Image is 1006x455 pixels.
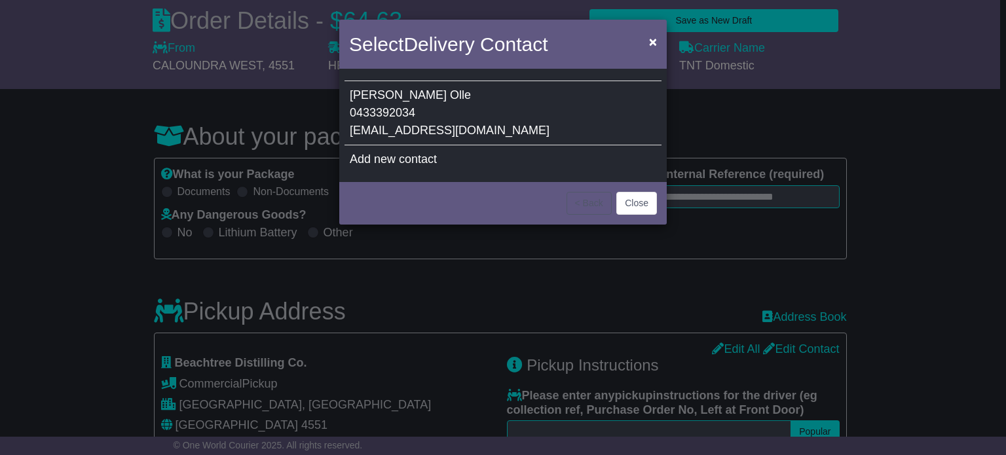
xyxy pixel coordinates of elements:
span: Delivery [403,33,474,55]
span: [PERSON_NAME] [350,88,447,101]
span: × [649,34,657,49]
button: Close [616,192,657,215]
button: Close [643,28,663,55]
span: Olle [450,88,471,101]
span: [EMAIL_ADDRESS][DOMAIN_NAME] [350,124,550,137]
span: 0433392034 [350,106,415,119]
h4: Select [349,29,548,59]
button: < Back [567,192,612,215]
span: Add new contact [350,153,437,166]
span: Contact [480,33,548,55]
